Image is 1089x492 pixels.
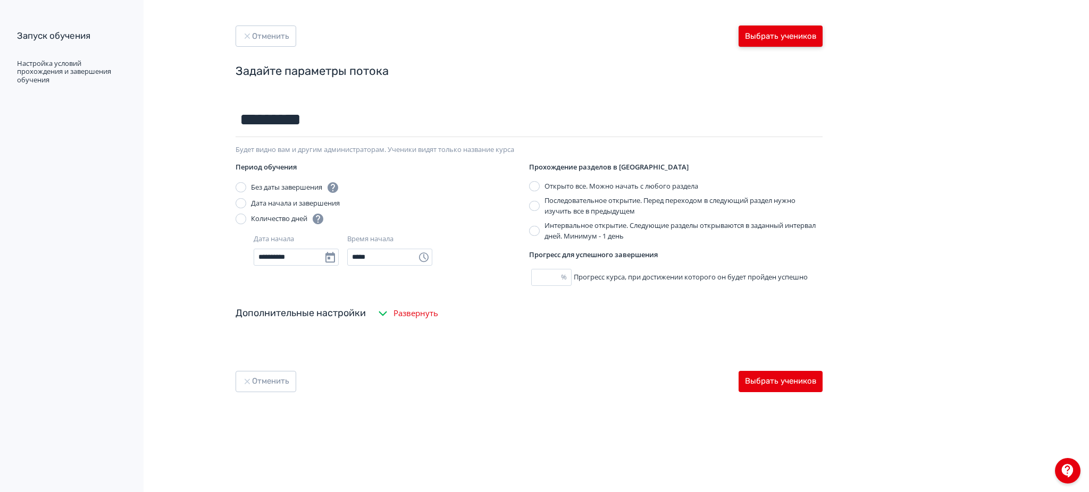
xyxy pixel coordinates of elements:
[251,181,339,194] div: Без даты завершения
[251,198,340,209] div: Дата начала и завершения
[236,162,529,173] div: Период обучения
[544,220,823,241] div: Интервальное открытие. Следующие разделы открываются в заданный интервал дней. Минимум - 1 день
[236,371,296,392] button: Отменить
[561,272,571,283] div: %
[236,146,823,154] div: Будет видно вам и другим администраторам. Ученики видят только название курса
[236,306,366,320] div: Дополнительные настройки
[347,234,393,244] div: Время начала
[251,213,324,225] div: Количество дней
[236,26,296,47] button: Отменить
[393,307,438,319] span: Развернуть
[739,371,823,392] button: Выбрать учеников
[254,234,294,244] div: Дата начала
[17,30,124,43] div: Запуск обучения
[739,26,823,47] button: Выбрать учеников
[236,64,823,79] div: Задайте параметры потока
[529,269,823,286] div: Прогресс курса, при достижении которого он будет пройден успешно
[374,303,440,324] button: Развернуть
[544,181,698,192] div: Открыто все. Можно начать с любого раздела
[529,162,823,173] div: Прохождение разделов в [GEOGRAPHIC_DATA]
[544,196,823,216] div: Последовательное открытие. Перед переходом в следующий раздел нужно изучить все в предыдущем
[17,60,124,84] div: Настройка условий прохождения и завершения обучения
[529,250,823,260] div: Прогресс для успешного завершения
